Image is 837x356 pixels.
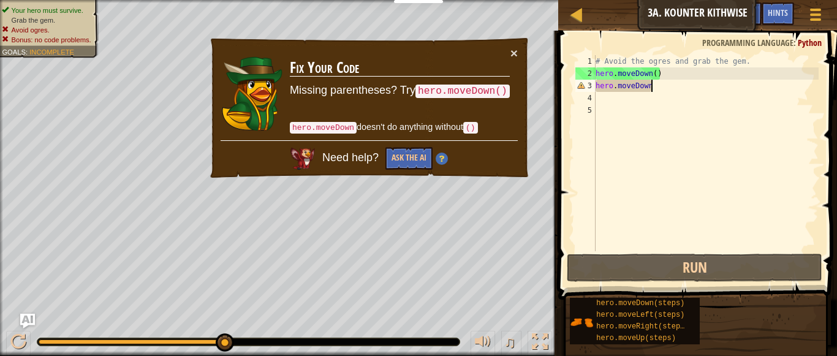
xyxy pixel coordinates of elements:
[29,48,74,56] span: Incomplete
[501,331,522,356] button: ♫
[575,67,596,80] div: 2
[768,7,788,18] span: Hints
[6,331,31,356] button: Ctrl + P: Play
[2,48,26,56] span: Goals
[290,122,357,134] code: hero.moveDown
[12,6,83,14] span: Your hero must survive.
[415,85,510,98] code: hero.moveDown()
[596,334,676,343] span: hero.moveUp(steps)
[463,122,478,134] code: ()
[2,35,91,45] li: Bonus: no code problems.
[471,331,495,356] button: Adjust volume
[793,37,798,48] span: :
[12,26,50,34] span: Avoid ogres.
[596,311,684,319] span: hero.moveLeft(steps)
[290,121,510,134] p: doesn't do anything without
[2,6,91,15] li: Your hero must survive.
[20,314,35,328] button: Ask AI
[596,299,684,308] span: hero.moveDown(steps)
[290,59,510,77] h3: Fix Your Code
[702,37,793,48] span: Programming language
[2,25,91,35] li: Avoid ogres.
[385,147,433,170] button: Ask the AI
[798,37,822,48] span: Python
[290,148,315,170] img: AI
[575,92,596,104] div: 4
[575,80,596,92] div: 3
[575,104,596,116] div: 5
[729,2,762,25] button: Ask AI
[575,55,596,67] div: 1
[528,331,552,356] button: Toggle fullscreen
[221,56,282,131] img: duck_naria.png
[510,47,518,59] button: ×
[12,16,56,24] span: Grab the gem.
[2,15,91,25] li: Grab the gem.
[570,311,593,334] img: portrait.png
[567,254,823,282] button: Run
[322,152,382,164] span: Need help?
[12,36,91,44] span: Bonus: no code problems.
[596,322,689,331] span: hero.moveRight(steps)
[735,7,756,18] span: Ask AI
[800,2,831,31] button: Show game menu
[504,333,516,351] span: ♫
[26,48,29,56] span: :
[436,153,448,165] img: Hint
[290,83,510,99] p: Missing parentheses? Try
